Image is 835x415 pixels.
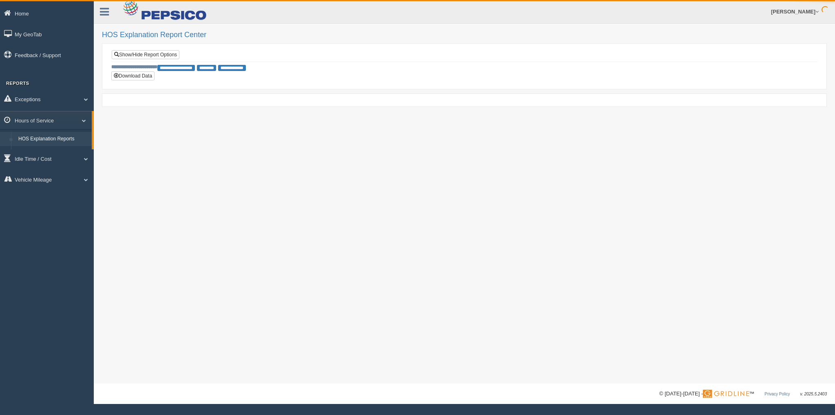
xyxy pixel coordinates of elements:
[764,392,790,396] a: Privacy Policy
[800,392,827,396] span: v. 2025.5.2403
[111,71,155,80] button: Download Data
[15,146,92,161] a: HOS Violation Audit Reports
[102,31,827,39] h2: HOS Explanation Report Center
[659,390,827,398] div: © [DATE]-[DATE] - ™
[112,50,179,59] a: Show/Hide Report Options
[703,390,749,398] img: Gridline
[15,132,92,146] a: HOS Explanation Reports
